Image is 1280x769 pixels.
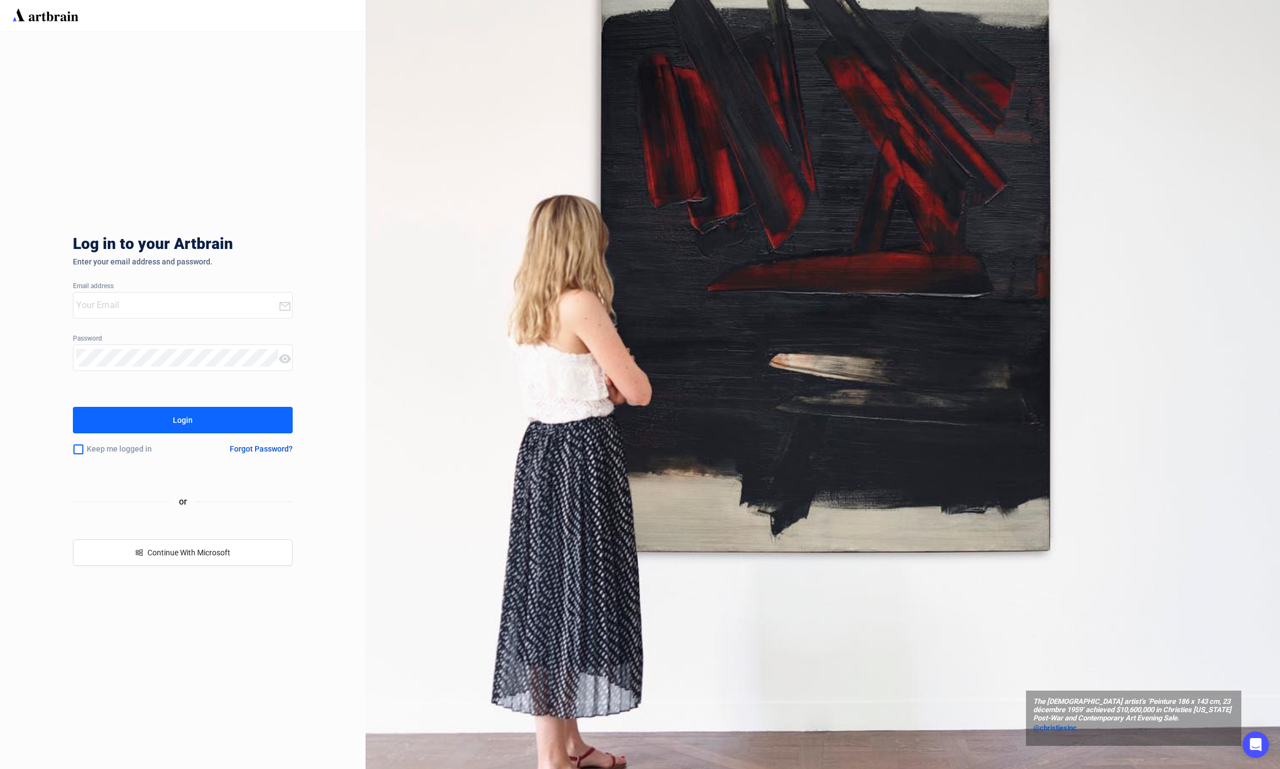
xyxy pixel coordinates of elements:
[147,548,230,557] span: Continue With Microsoft
[73,438,194,461] div: Keep me logged in
[135,549,143,556] span: windows
[1242,731,1269,758] div: Open Intercom Messenger
[1033,724,1077,732] span: @christiesinc
[73,407,292,433] button: Login
[173,411,193,429] div: Login
[230,444,293,453] div: Forgot Password?
[1033,723,1234,734] a: @christiesinc
[1033,698,1234,723] span: The [DEMOGRAPHIC_DATA] artist’s ‘Peinture 186 x 143 cm, 23 décembre 1959’ achieved $10,600,000 in...
[73,257,292,266] div: Enter your email address and password.
[76,296,278,314] input: Your Email
[73,283,292,290] div: Email address
[73,235,404,257] div: Log in to your Artbrain
[73,335,292,343] div: Password
[73,539,292,566] button: windowsContinue With Microsoft
[170,495,196,508] span: or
